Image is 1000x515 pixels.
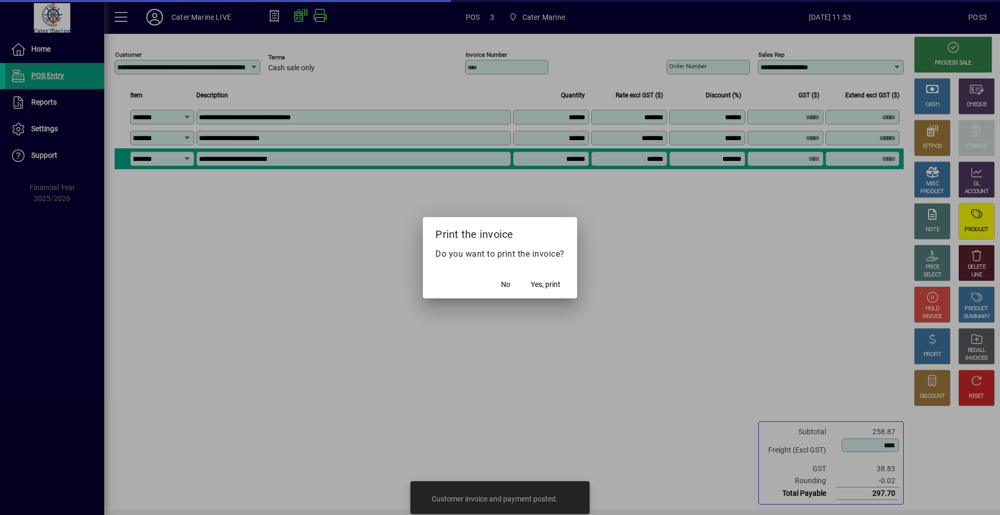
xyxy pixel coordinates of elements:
button: Yes, print [527,275,565,294]
span: Yes, print [531,279,560,290]
h2: Print the invoice [423,217,577,247]
span: No [501,279,510,290]
button: No [489,275,522,294]
p: Do you want to print the invoice? [435,248,565,260]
